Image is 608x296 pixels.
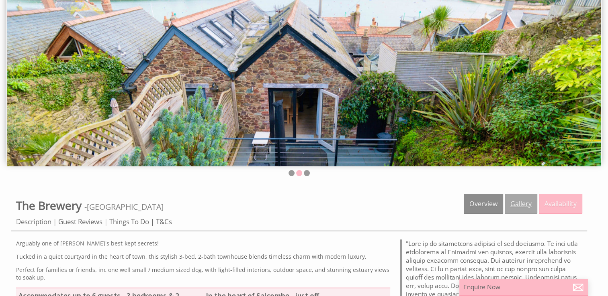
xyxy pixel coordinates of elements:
[16,253,390,260] p: Tucked in a quiet courtyard in the heart of town, this stylish 3-bed, 2-bath townhouse blends tim...
[16,198,84,213] a: The Brewery
[16,198,82,213] span: The Brewery
[58,217,102,226] a: Guest Reviews
[463,283,584,291] p: Enquire Now
[87,201,164,212] a: [GEOGRAPHIC_DATA]
[109,217,149,226] a: Things To Do
[16,217,51,226] a: Description
[539,194,582,214] a: Availability
[84,201,164,212] span: -
[16,239,390,247] p: Arguably one of [PERSON_NAME]'s best-kept secrets!
[156,217,172,226] a: T&Cs
[505,194,537,214] a: Gallery
[16,266,390,281] p: Perfect for families or friends, inc one well small / medium sized dog, with light-filled interio...
[464,194,503,214] a: Overview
